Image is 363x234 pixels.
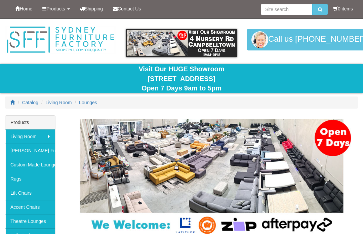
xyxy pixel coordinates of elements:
[5,186,55,200] a: Lift Chairs
[79,100,97,105] a: Lounges
[22,100,38,105] a: Catalog
[5,116,55,129] div: Products
[5,26,116,54] img: Sydney Furniture Factory
[46,100,72,105] a: Living Room
[118,6,141,11] span: Contact Us
[46,6,65,11] span: Products
[5,158,55,172] a: Custom Made Lounges
[5,172,55,186] a: Rugs
[5,144,55,158] a: [PERSON_NAME] Furniture
[5,200,55,214] a: Accent Chairs
[20,6,32,11] span: Home
[126,29,237,57] img: showroom.gif
[5,129,55,144] a: Living Room
[75,0,108,17] a: Shipping
[5,64,358,93] div: Visit Our HUGE Showroom [STREET_ADDRESS] Open 7 Days 9am to 5pm
[85,6,103,11] span: Shipping
[10,0,37,17] a: Home
[37,0,75,17] a: Products
[108,0,146,17] a: Contact Us
[261,4,312,15] input: Site search
[333,5,353,12] li: 0 items
[5,214,55,228] a: Theatre Lounges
